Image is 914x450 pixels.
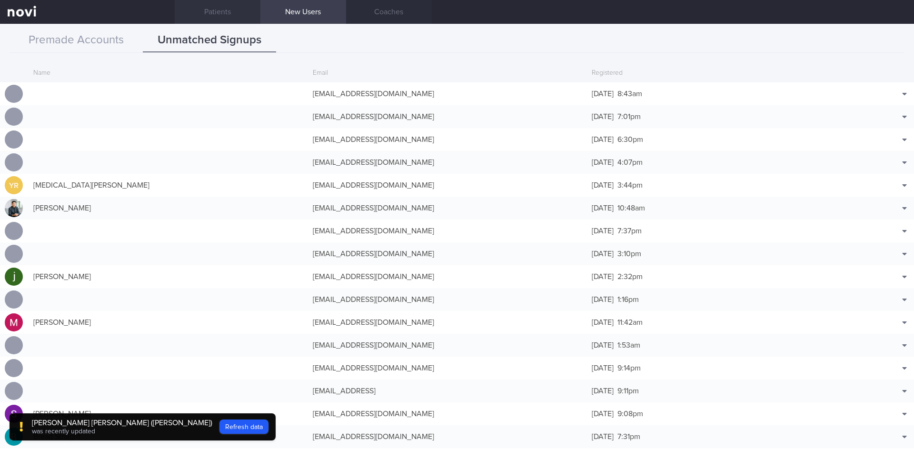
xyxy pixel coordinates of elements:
span: [DATE] [592,341,614,349]
span: 7:01pm [617,113,641,120]
span: 3:10pm [617,250,641,258]
div: [EMAIL_ADDRESS][DOMAIN_NAME] [308,244,587,263]
div: [EMAIL_ADDRESS][DOMAIN_NAME] [308,336,587,355]
span: [DATE] [592,387,614,395]
button: Refresh data [219,420,268,434]
span: [DATE] [592,181,614,189]
span: 3:44pm [617,181,643,189]
div: [EMAIL_ADDRESS][DOMAIN_NAME] [308,199,587,218]
span: [DATE] [592,113,614,120]
div: [EMAIL_ADDRESS][DOMAIN_NAME] [308,130,587,149]
span: [DATE] [592,204,614,212]
span: [DATE] [592,136,614,143]
div: Registered [587,64,866,82]
div: [EMAIL_ADDRESS][DOMAIN_NAME] [308,267,587,286]
span: 6:30pm [617,136,643,143]
div: [PERSON_NAME] [29,199,308,218]
div: [EMAIL_ADDRESS][DOMAIN_NAME] [308,313,587,332]
span: 7:31pm [617,433,640,440]
span: 4:07pm [617,159,643,166]
div: [EMAIL_ADDRESS][DOMAIN_NAME] [308,427,587,446]
div: [PERSON_NAME] [PERSON_NAME] ([PERSON_NAME]) [32,418,212,428]
span: [DATE] [592,296,614,303]
span: 9:08pm [617,410,643,418]
span: [DATE] [592,227,614,235]
div: [EMAIL_ADDRESS][DOMAIN_NAME] [308,107,587,126]
span: [DATE] [592,273,614,280]
span: 9:11pm [617,387,639,395]
div: [EMAIL_ADDRESS][DOMAIN_NAME] [308,153,587,172]
button: Premade Accounts [10,29,143,52]
span: 7:37pm [617,227,642,235]
div: [PERSON_NAME] [29,313,308,332]
span: 9:14pm [617,364,641,372]
span: [DATE] [592,90,614,98]
span: 1:16pm [617,296,639,303]
div: YR [5,176,23,195]
span: 8:43am [617,90,642,98]
div: [PERSON_NAME] [29,404,308,423]
span: [DATE] [592,319,614,326]
span: [DATE] [592,159,614,166]
div: Email [308,64,587,82]
div: [EMAIL_ADDRESS][DOMAIN_NAME] [308,84,587,103]
div: [EMAIL_ADDRESS][DOMAIN_NAME] [308,359,587,378]
div: Name [29,64,308,82]
span: was recently updated [32,428,95,435]
span: 1:53am [617,341,640,349]
span: 10:48am [617,204,645,212]
div: [EMAIL_ADDRESS][DOMAIN_NAME] [308,404,587,423]
span: [DATE] [592,433,614,440]
div: [EMAIL_ADDRESS] [308,381,587,400]
div: [EMAIL_ADDRESS][DOMAIN_NAME] [308,176,587,195]
button: Unmatched Signups [143,29,276,52]
span: [DATE] [592,364,614,372]
div: [EMAIL_ADDRESS][DOMAIN_NAME] [308,290,587,309]
div: [EMAIL_ADDRESS][DOMAIN_NAME] [308,221,587,240]
span: [DATE] [592,410,614,418]
span: [DATE] [592,250,614,258]
div: [MEDICAL_DATA][PERSON_NAME] [29,176,308,195]
span: 2:32pm [617,273,643,280]
span: 11:42am [617,319,643,326]
div: [PERSON_NAME] [29,267,308,286]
